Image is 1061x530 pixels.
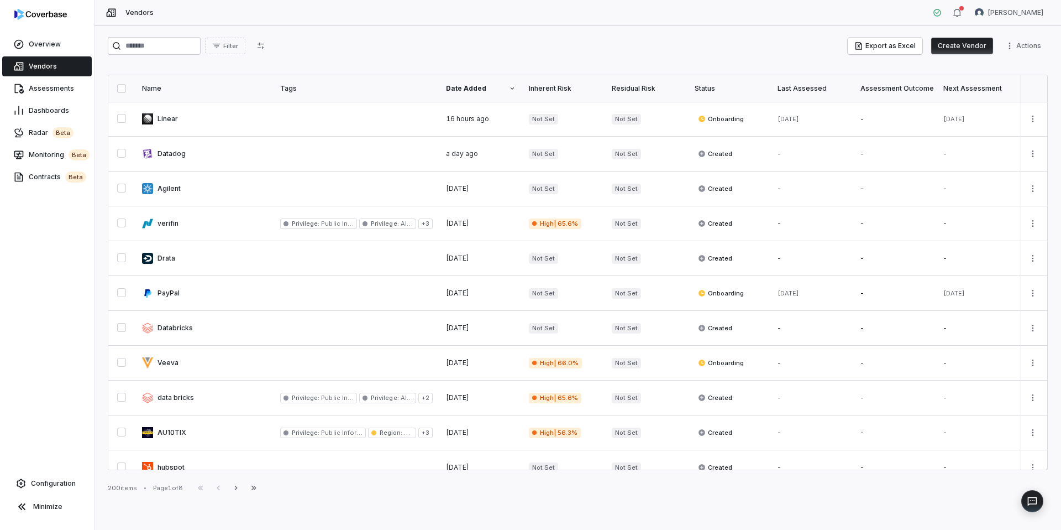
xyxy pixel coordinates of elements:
[1002,38,1048,54] button: More actions
[854,172,937,206] td: -
[446,254,469,262] span: [DATE]
[848,38,922,54] button: Export as Excel
[402,429,421,437] span: APAC
[854,206,937,241] td: -
[446,149,478,158] span: a day ago
[292,429,319,437] span: Privilege :
[698,219,732,228] span: Created
[854,241,937,276] td: -
[937,172,1020,206] td: -
[399,220,430,227] span: AI vendor
[2,79,92,98] a: Assessments
[1024,215,1042,232] button: More actions
[29,62,57,71] span: Vendors
[937,415,1020,450] td: -
[771,450,854,485] td: -
[612,288,641,299] span: Not Set
[854,450,937,485] td: -
[14,9,67,20] img: Coverbase logo
[943,115,965,123] span: [DATE]
[2,123,92,143] a: Radarbeta
[319,394,377,402] span: Public Information
[698,428,732,437] span: Created
[371,394,398,402] span: Privilege :
[529,463,558,473] span: Not Set
[142,84,267,93] div: Name
[529,253,558,264] span: Not Set
[1024,146,1042,162] button: More actions
[854,346,937,381] td: -
[446,428,469,437] span: [DATE]
[937,137,1020,172] td: -
[937,311,1020,346] td: -
[854,102,937,137] td: -
[612,184,641,194] span: Not Set
[144,484,146,492] div: •
[771,206,854,241] td: -
[446,219,469,227] span: [DATE]
[529,288,558,299] span: Not Set
[1024,111,1042,127] button: More actions
[418,428,433,438] span: + 3
[778,289,799,297] span: [DATE]
[125,8,154,17] span: Vendors
[854,381,937,415] td: -
[205,38,245,54] button: Filter
[612,114,641,124] span: Not Set
[29,127,73,138] span: Radar
[223,42,238,50] span: Filter
[529,428,581,438] span: High | 56.3%
[529,184,558,194] span: Not Set
[698,115,744,123] span: Onboarding
[771,381,854,415] td: -
[1024,389,1042,406] button: More actions
[975,8,984,17] img: Brian Ball avatar
[771,311,854,346] td: -
[319,429,377,437] span: Public Information
[1024,355,1042,371] button: More actions
[612,84,681,93] div: Residual Risk
[988,8,1043,17] span: [PERSON_NAME]
[698,393,732,402] span: Created
[1024,424,1042,441] button: More actions
[943,289,965,297] span: [DATE]
[319,220,377,227] span: Public Information
[399,394,430,402] span: AI vendor
[446,184,469,193] span: [DATE]
[943,84,1013,93] div: Next Assessment
[52,127,73,138] span: beta
[612,219,641,229] span: Not Set
[612,149,641,159] span: Not Set
[4,474,90,493] a: Configuration
[968,4,1050,21] button: Brian Ball avatar[PERSON_NAME]
[29,40,61,49] span: Overview
[446,289,469,297] span: [DATE]
[446,463,469,471] span: [DATE]
[860,84,930,93] div: Assessment Outcome
[937,381,1020,415] td: -
[1024,250,1042,267] button: More actions
[65,172,86,183] span: beta
[612,323,641,334] span: Not Set
[854,311,937,346] td: -
[854,137,937,172] td: -
[612,253,641,264] span: Not Set
[698,358,744,367] span: Onboarding
[771,137,854,172] td: -
[612,393,641,403] span: Not Set
[778,115,799,123] span: [DATE]
[29,172,86,183] span: Contracts
[778,84,847,93] div: Last Assessed
[446,358,469,367] span: [DATE]
[937,450,1020,485] td: -
[108,484,137,492] div: 200 items
[771,346,854,381] td: -
[446,324,469,332] span: [DATE]
[698,254,732,263] span: Created
[446,84,516,93] div: Date Added
[612,463,641,473] span: Not Set
[698,289,744,298] span: Onboarding
[2,101,92,121] a: Dashboards
[292,394,319,402] span: Privilege :
[1024,459,1042,476] button: More actions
